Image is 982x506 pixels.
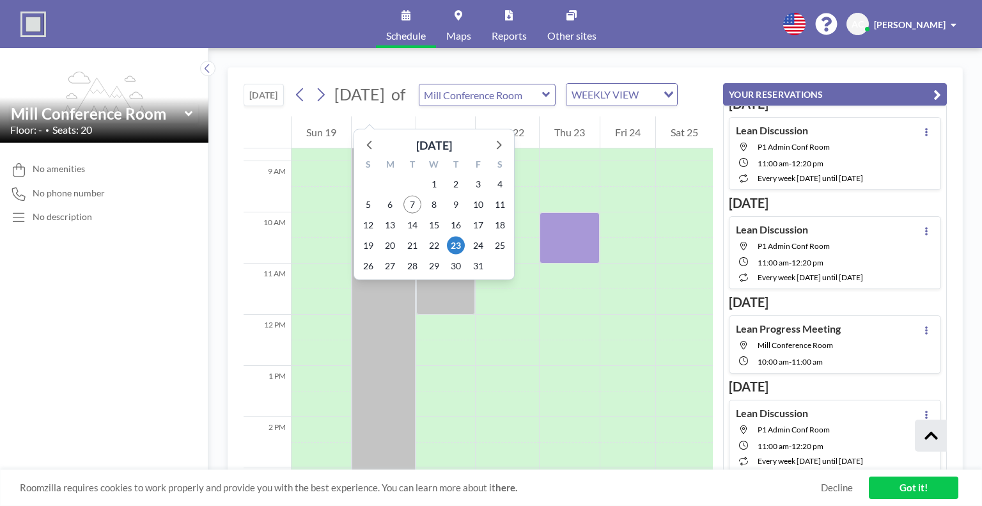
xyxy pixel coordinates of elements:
span: No amenities [33,163,85,175]
span: 12:20 PM [791,258,823,267]
div: W [423,157,445,174]
span: Reports [492,31,527,41]
input: Search for option [643,86,656,103]
span: Sunday, October 5, 2025 [359,196,377,214]
span: Thursday, October 9, 2025 [447,196,465,214]
span: Friday, October 3, 2025 [469,175,487,193]
div: Tue 21 [416,116,475,148]
span: P1 Admin Conf Room [758,425,830,434]
span: Tuesday, October 28, 2025 [403,257,421,275]
span: Other sites [547,31,596,41]
span: Friday, October 24, 2025 [469,237,487,255]
button: [DATE] [244,84,284,106]
span: Floor: - [10,123,42,136]
h4: Lean Discussion [736,223,808,236]
span: Saturday, October 25, 2025 [491,237,509,255]
div: M [379,157,401,174]
span: [DATE] [334,84,385,104]
span: • [45,126,49,134]
div: S [357,157,379,174]
span: - [789,441,791,451]
span: AC [852,19,864,30]
span: Thursday, October 23, 2025 [447,237,465,255]
span: Monday, October 20, 2025 [381,237,399,255]
span: Friday, October 31, 2025 [469,257,487,275]
h3: [DATE] [729,294,941,310]
span: - [789,258,791,267]
span: Thursday, October 30, 2025 [447,257,465,275]
span: 10:00 AM [758,357,789,367]
h3: [DATE] [729,379,941,395]
div: Mon 20 [352,116,416,148]
span: Tuesday, October 14, 2025 [403,216,421,234]
input: Mill Conference Room [11,104,185,123]
span: WEEKLY VIEW [569,86,641,103]
span: Wednesday, October 8, 2025 [425,196,443,214]
div: 9 AM [244,161,291,212]
span: 11:00 AM [758,441,789,451]
span: Thursday, October 2, 2025 [447,175,465,193]
span: Monday, October 13, 2025 [381,216,399,234]
div: Search for option [566,84,677,106]
div: No description [33,211,92,223]
span: Tuesday, October 21, 2025 [403,237,421,255]
span: Roomzilla requires cookies to work properly and provide you with the best experience. You can lea... [20,482,821,494]
div: 2 PM [244,417,291,468]
div: Wed 22 [476,116,540,148]
span: 12:20 PM [791,159,823,168]
span: Wednesday, October 22, 2025 [425,237,443,255]
span: Schedule [386,31,426,41]
span: Sunday, October 26, 2025 [359,257,377,275]
span: - [789,159,791,168]
img: organization-logo [20,12,46,37]
div: S [489,157,511,174]
h4: Lean Discussion [736,407,808,420]
h4: Lean Discussion [736,124,808,137]
span: Saturday, October 4, 2025 [491,175,509,193]
a: here. [495,482,517,493]
div: Fri 24 [600,116,655,148]
span: Mill Conference Room [758,340,833,350]
span: Thursday, October 16, 2025 [447,216,465,234]
span: P1 Admin Conf Room [758,142,830,152]
span: every week [DATE] until [DATE] [758,456,863,466]
div: Thu 23 [540,116,600,148]
span: every week [DATE] until [DATE] [758,273,863,282]
span: Seats: 20 [52,123,92,136]
span: every week [DATE] until [DATE] [758,173,863,183]
h3: [DATE] [729,195,941,211]
div: 1 PM [244,366,291,417]
span: 11:00 AM [791,357,823,367]
span: 12:20 PM [791,441,823,451]
button: YOUR RESERVATIONS [723,83,947,106]
span: [PERSON_NAME] [874,19,946,30]
span: Sunday, October 12, 2025 [359,216,377,234]
div: T [445,157,467,174]
input: Mill Conference Room [419,84,542,106]
span: Friday, October 10, 2025 [469,196,487,214]
span: Monday, October 6, 2025 [381,196,399,214]
span: Saturday, October 11, 2025 [491,196,509,214]
a: Got it! [869,477,958,499]
div: 10 AM [244,212,291,264]
span: 11:00 AM [758,258,789,267]
span: Wednesday, October 1, 2025 [425,175,443,193]
span: Maps [446,31,471,41]
a: Decline [821,482,853,494]
span: Saturday, October 18, 2025 [491,216,509,234]
h4: Lean Progress Meeting [736,322,841,335]
div: Sun 19 [292,116,351,148]
div: 12 PM [244,315,291,366]
span: Wednesday, October 29, 2025 [425,257,443,275]
span: No phone number [33,187,105,199]
div: [DATE] [416,136,452,154]
span: of [391,84,405,104]
div: Sat 25 [656,116,713,148]
span: Wednesday, October 15, 2025 [425,216,443,234]
span: Sunday, October 19, 2025 [359,237,377,255]
div: F [467,157,488,174]
span: Tuesday, October 7, 2025 [403,196,421,214]
div: T [401,157,423,174]
span: - [789,357,791,367]
span: P1 Admin Conf Room [758,241,830,251]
